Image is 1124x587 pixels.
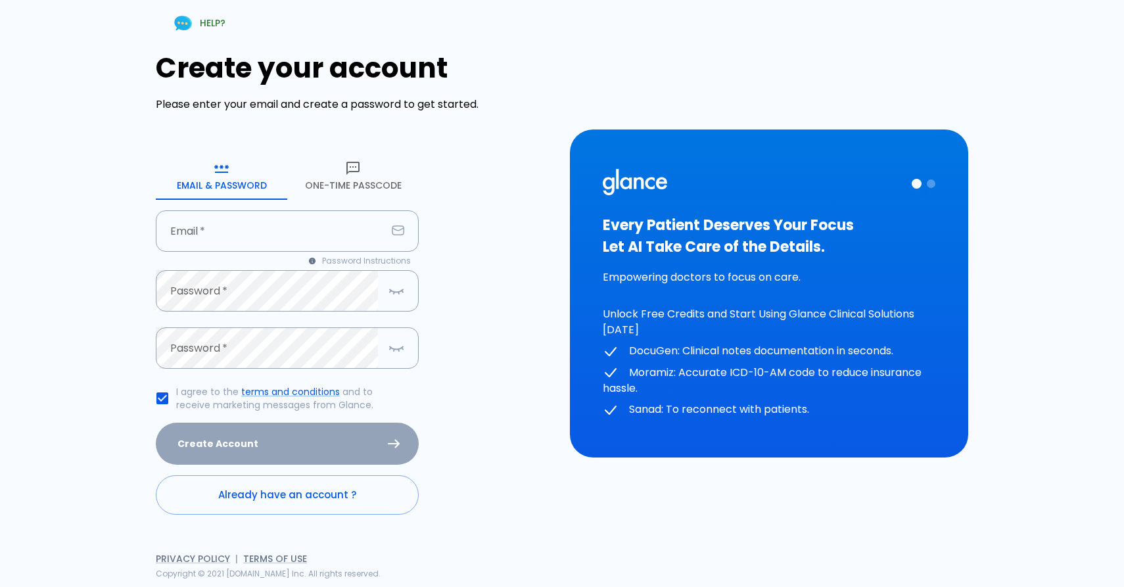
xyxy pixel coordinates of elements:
[156,153,287,200] button: Email & Password
[603,270,935,285] p: Empowering doctors to focus on care.
[156,552,230,565] a: Privacy Policy
[301,252,419,270] button: Password Instructions
[603,306,935,338] p: Unlock Free Credits and Start Using Glance Clinical Solutions [DATE]
[287,153,419,200] button: One-Time Passcode
[603,214,935,258] h3: Every Patient Deserves Your Focus Let AI Take Care of the Details.
[156,475,419,515] a: Already have an account ?
[322,254,411,268] span: Password Instructions
[156,97,554,112] p: Please enter your email and create a password to get started.
[156,568,381,579] span: Copyright © 2021 [DOMAIN_NAME] Inc. All rights reserved.
[241,385,340,398] a: terms and conditions
[603,365,935,397] p: Moramiz: Accurate ICD-10-AM code to reduce insurance hassle.
[172,12,195,35] img: Chat Support
[156,7,241,40] a: HELP?
[156,210,386,252] input: your.email@example.com
[235,552,238,565] span: |
[156,52,554,84] h1: Create your account
[243,552,307,565] a: Terms of Use
[603,343,935,360] p: DocuGen: Clinical notes documentation in seconds.
[176,385,408,411] p: I agree to the and to receive marketing messages from Glance.
[603,402,935,418] p: Sanad: To reconnect with patients.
